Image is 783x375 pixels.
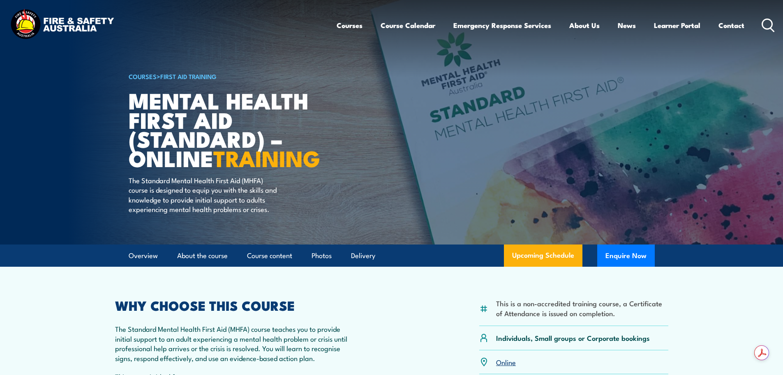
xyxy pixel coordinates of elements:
[351,245,375,267] a: Delivery
[718,14,744,36] a: Contact
[496,333,650,342] p: Individuals, Small groups or Corporate bookings
[496,357,516,367] a: Online
[129,175,279,214] p: The Standard Mental Health First Aid (MHFA) course is designed to equip you with the skills and k...
[618,14,636,36] a: News
[129,245,158,267] a: Overview
[504,245,582,267] a: Upcoming Schedule
[247,245,292,267] a: Course content
[496,298,668,318] li: This is a non-accredited training course, a Certificate of Attendance is issued on completion.
[654,14,700,36] a: Learner Portal
[453,14,551,36] a: Emergency Response Services
[129,91,332,168] h1: Mental Health First Aid (Standard) – Online
[569,14,600,36] a: About Us
[177,245,228,267] a: About the course
[129,72,157,81] a: COURSES
[337,14,363,36] a: Courses
[213,140,320,175] strong: TRAINING
[160,72,217,81] a: First Aid Training
[129,71,332,81] h6: >
[381,14,435,36] a: Course Calendar
[597,245,655,267] button: Enquire Now
[115,299,355,311] h2: WHY CHOOSE THIS COURSE
[115,324,355,363] p: The Standard Mental Health First Aid (MHFA) course teaches you to provide initial support to an a...
[312,245,332,267] a: Photos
